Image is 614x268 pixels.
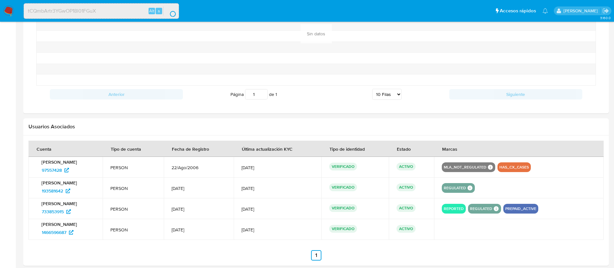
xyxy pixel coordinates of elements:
a: Notificaciones [542,8,548,14]
span: s [158,8,160,14]
span: Accesos rápidos [500,7,536,14]
h2: Usuarios Asociados [28,123,604,130]
span: 3.160.0 [600,15,611,20]
button: search-icon [163,6,176,16]
span: Alt [149,8,154,14]
a: Salir [602,7,609,14]
input: Buscar usuario o caso... [24,7,179,15]
p: micaela.pliatskas@mercadolibre.com [564,8,600,14]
